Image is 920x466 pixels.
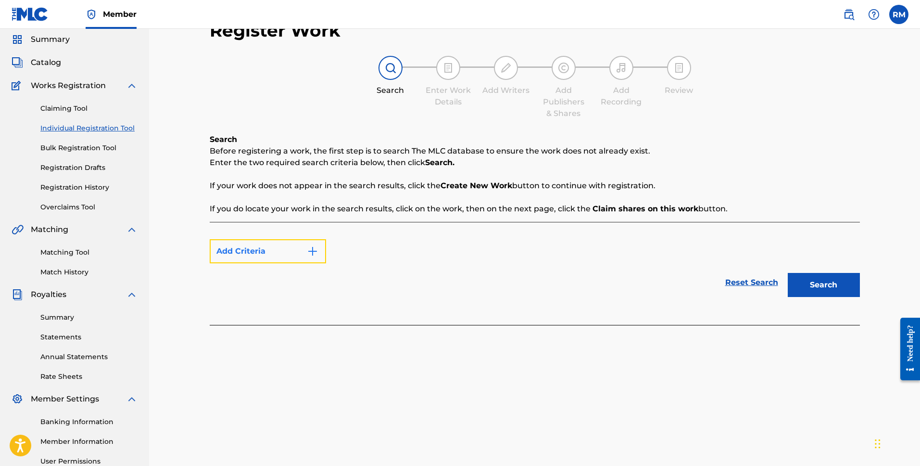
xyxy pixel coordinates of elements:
[12,80,24,91] img: Works Registration
[872,420,920,466] iframe: Chat Widget
[210,135,237,144] b: Search
[31,224,68,235] span: Matching
[592,204,698,213] strong: Claim shares on this work
[616,62,627,74] img: step indicator icon for Add Recording
[40,267,138,277] a: Match History
[40,437,138,447] a: Member Information
[40,202,138,212] a: Overclaims Tool
[893,311,920,388] iframe: Resource Center
[558,62,569,74] img: step indicator icon for Add Publishers & Shares
[12,224,24,235] img: Matching
[12,393,23,405] img: Member Settings
[126,224,138,235] img: expand
[40,247,138,258] a: Matching Tool
[103,9,137,20] span: Member
[40,417,138,427] a: Banking Information
[843,9,855,20] img: search
[210,20,340,41] h2: Register Work
[31,289,66,300] span: Royalties
[673,62,685,74] img: step indicator icon for Review
[442,62,454,74] img: step indicator icon for Enter Work Details
[210,203,860,215] p: If you do locate your work in the search results, click on the work, then on the next page, click...
[210,157,860,168] p: Enter the two required search criteria below, then click
[40,143,138,153] a: Bulk Registration Tool
[31,34,70,45] span: Summary
[210,145,860,157] p: Before registering a work, the first step is to search The MLC database to ensure the work does n...
[126,80,138,91] img: expand
[889,5,908,24] div: User Menu
[40,352,138,362] a: Annual Statements
[500,62,512,74] img: step indicator icon for Add Writers
[864,5,883,24] div: Help
[40,123,138,133] a: Individual Registration Tool
[31,80,106,91] span: Works Registration
[40,163,138,173] a: Registration Drafts
[655,85,703,96] div: Review
[31,393,99,405] span: Member Settings
[424,85,472,108] div: Enter Work Details
[839,5,858,24] a: Public Search
[210,234,860,302] form: Search Form
[12,7,49,21] img: MLC Logo
[868,9,880,20] img: help
[482,85,530,96] div: Add Writers
[210,239,326,263] button: Add Criteria
[307,246,318,257] img: 9d2ae6d4665cec9f34b9.svg
[126,393,138,405] img: expand
[12,57,23,68] img: Catalog
[12,34,23,45] img: Summary
[12,289,23,300] img: Royalties
[31,57,61,68] span: Catalog
[441,181,512,190] strong: Create New Work
[597,85,645,108] div: Add Recording
[540,85,588,119] div: Add Publishers & Shares
[40,372,138,382] a: Rate Sheets
[86,9,97,20] img: Top Rightsholder
[40,104,138,114] a: Claiming Tool
[788,273,860,297] button: Search
[40,312,138,323] a: Summary
[366,85,415,96] div: Search
[40,182,138,193] a: Registration History
[210,180,860,192] p: If your work does not appear in the search results, click the button to continue with registration.
[12,57,61,68] a: CatalogCatalog
[40,332,138,342] a: Statements
[720,272,783,293] a: Reset Search
[12,34,70,45] a: SummarySummary
[126,289,138,300] img: expand
[385,62,396,74] img: step indicator icon for Search
[875,429,881,458] div: Drag
[425,158,454,167] strong: Search.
